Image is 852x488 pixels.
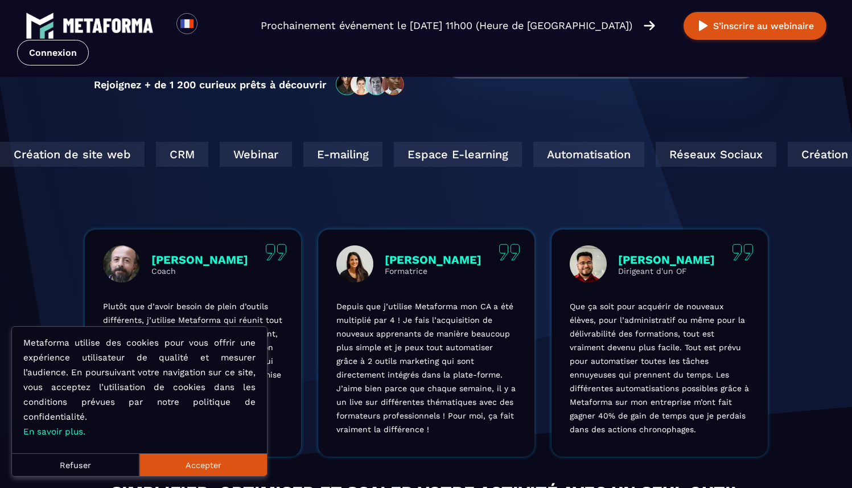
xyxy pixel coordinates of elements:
[684,12,826,40] button: S’inscrire au webinaire
[618,253,715,266] p: [PERSON_NAME]
[732,244,754,261] img: quote
[103,245,140,282] img: profile
[94,79,327,91] p: Rejoignez + de 1 200 curieux prêts à découvrir
[570,300,750,436] p: Que ça soit pour acquérir de nouveaux élèves, pour l’administratif ou même pour la délivrabilité ...
[17,40,89,65] a: Connexion
[151,253,248,266] p: [PERSON_NAME]
[261,18,632,34] p: Prochainement événement le [DATE] 11h00 (Heure de [GEOGRAPHIC_DATA])
[644,19,655,32] img: arrow-right
[180,17,194,31] img: fr
[385,266,481,276] p: Formatrice
[336,245,373,282] img: profile
[510,142,621,167] div: Automatisation
[23,335,256,439] p: Metaforma utilise des cookies pour vous offrir une expérience utilisateur de qualité et mesurer l...
[280,142,359,167] div: E-mailing
[23,427,85,437] a: En savoir plus.
[26,11,54,40] img: logo
[12,453,139,476] button: Refuser
[207,19,216,32] input: Search for option
[570,245,607,282] img: profile
[385,253,481,266] p: [PERSON_NAME]
[371,142,499,167] div: Espace E-learning
[632,142,753,167] div: Réseaux Sociaux
[265,244,287,261] img: quote
[151,266,248,276] p: Coach
[133,142,185,167] div: CRM
[332,72,409,96] img: community-people
[103,300,283,395] p: Plutôt que d’avoir besoin de plein d’outils différents, j’utilise Metaforma qui réunit tout ce do...
[139,453,267,476] button: Accepter
[336,300,516,436] p: Depuis que j’utilise Metaforma mon CA a été multiplié par 4 ! Je fais l’acquisition de nouveaux a...
[63,18,154,33] img: logo
[696,19,710,33] img: play
[196,142,269,167] div: Webinar
[618,266,715,276] p: Dirigeant d'un OF
[499,244,520,261] img: quote
[197,13,225,38] div: Search for option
